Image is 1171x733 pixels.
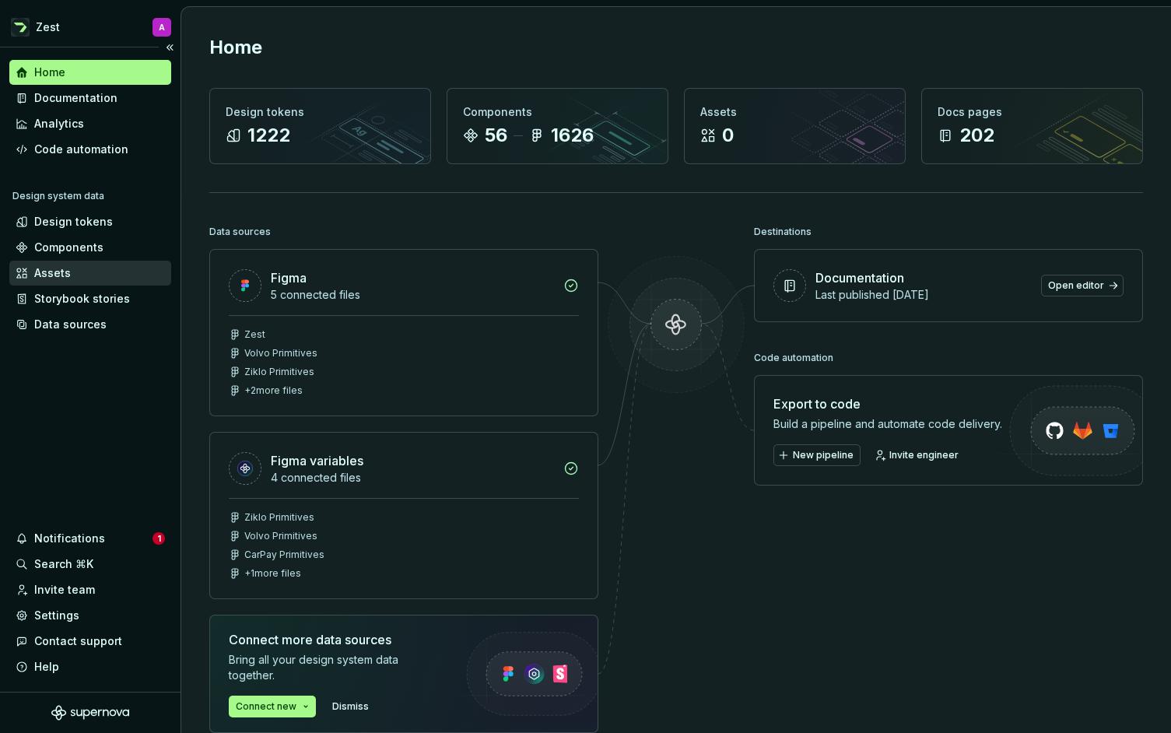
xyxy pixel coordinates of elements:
a: Open editor [1041,275,1124,296]
div: Connect more data sources [229,630,439,649]
div: 1626 [551,123,594,148]
svg: Supernova Logo [51,705,129,721]
div: Bring all your design system data together. [229,652,439,683]
button: Contact support [9,629,171,654]
a: Home [9,60,171,85]
div: 1222 [247,123,290,148]
h2: Home [209,35,262,60]
div: Design system data [12,190,104,202]
div: Help [34,659,59,675]
div: Components [34,240,103,255]
div: Build a pipeline and automate code delivery. [773,416,1002,432]
div: Destinations [754,221,812,243]
a: Data sources [9,312,171,337]
span: Open editor [1048,279,1104,292]
div: A [159,21,165,33]
div: Export to code [773,395,1002,413]
div: Documentation [815,268,904,287]
div: Assets [34,265,71,281]
div: 4 connected files [271,470,554,486]
span: New pipeline [793,449,854,461]
a: Settings [9,603,171,628]
a: Components561626 [447,88,668,164]
a: Invite engineer [870,444,966,466]
div: 202 [959,123,994,148]
div: CarPay Primitives [244,549,324,561]
div: Contact support [34,633,122,649]
button: Connect new [229,696,316,717]
div: Documentation [34,90,117,106]
div: Zest [244,328,265,341]
a: Storybook stories [9,286,171,311]
span: Invite engineer [889,449,959,461]
div: Figma variables [271,451,363,470]
a: Figma variables4 connected filesZiklo PrimitivesVolvo PrimitivesCarPay Primitives+1more files [209,432,598,599]
div: Storybook stories [34,291,130,307]
div: Design tokens [34,214,113,230]
a: Documentation [9,86,171,110]
a: Assets [9,261,171,286]
button: Dismiss [325,696,376,717]
div: Zest [36,19,60,35]
div: Code automation [754,347,833,369]
div: Notifications [34,531,105,546]
div: Data sources [34,317,107,332]
a: Assets0 [684,88,906,164]
div: Code automation [34,142,128,157]
a: Analytics [9,111,171,136]
div: 0 [722,123,734,148]
div: 56 [485,123,507,148]
span: Connect new [236,700,296,713]
a: Design tokens1222 [209,88,431,164]
div: Ziklo Primitives [244,366,314,378]
a: Invite team [9,577,171,602]
div: Volvo Primitives [244,530,317,542]
div: Docs pages [938,104,1127,120]
img: 845e64b5-cf6c-40e8-a5f3-aaa2a69d7a99.png [11,18,30,37]
a: Figma5 connected filesZestVolvo PrimitivesZiklo Primitives+2more files [209,249,598,416]
button: Notifications1 [9,526,171,551]
div: Assets [700,104,889,120]
a: Design tokens [9,209,171,234]
div: Ziklo Primitives [244,511,314,524]
button: Search ⌘K [9,552,171,577]
a: Docs pages202 [921,88,1143,164]
div: Last published [DATE] [815,287,1032,303]
div: Figma [271,268,307,287]
span: Dismiss [332,700,369,713]
div: Components [463,104,652,120]
div: 5 connected files [271,287,554,303]
div: Design tokens [226,104,415,120]
div: Settings [34,608,79,623]
div: + 2 more files [244,384,303,397]
button: New pipeline [773,444,861,466]
span: 1 [153,532,165,545]
a: Components [9,235,171,260]
div: Analytics [34,116,84,132]
button: ZestA [3,10,177,44]
button: Collapse sidebar [159,37,181,58]
div: + 1 more files [244,567,301,580]
button: Help [9,654,171,679]
div: Search ⌘K [34,556,93,572]
div: Volvo Primitives [244,347,317,359]
div: Invite team [34,582,95,598]
a: Code automation [9,137,171,162]
div: Home [34,65,65,80]
div: Data sources [209,221,271,243]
